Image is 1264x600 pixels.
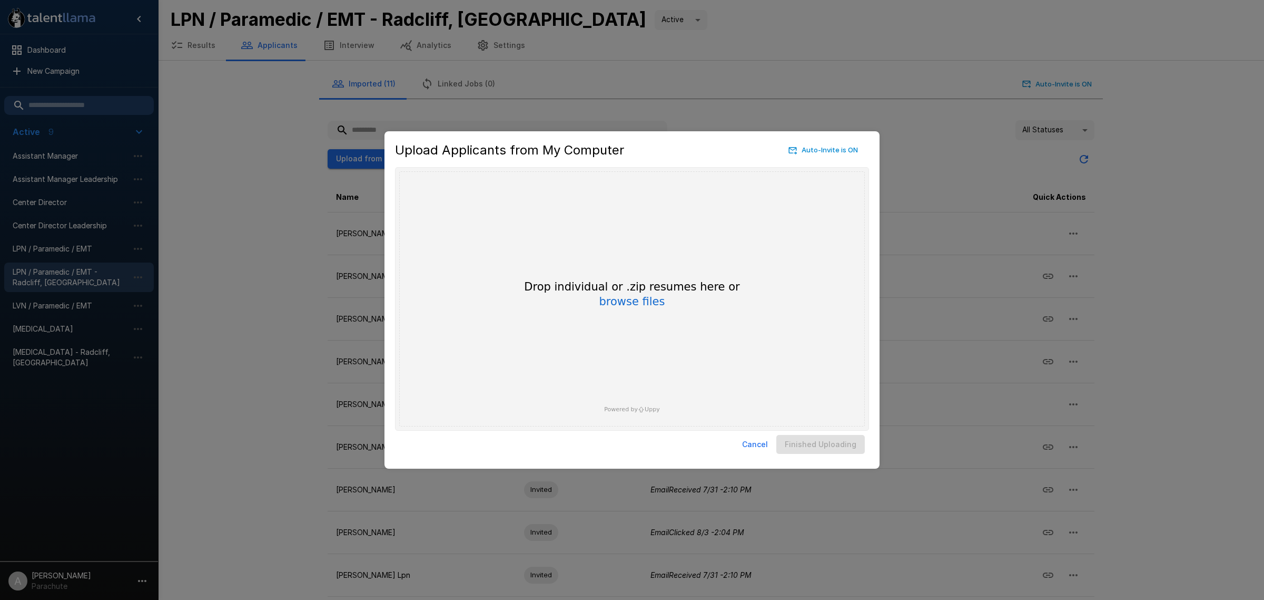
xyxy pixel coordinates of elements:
div: Drop individual or .zip resumes here or [506,279,758,309]
div: Uppy Dashboard [395,167,869,431]
a: Powered byUppy [604,406,659,412]
span: Uppy [645,406,660,413]
button: Auto-Invite is ON [786,142,861,158]
button: browse files [599,296,665,307]
button: Cancel [738,435,772,454]
h5: Upload Applicants from My Computer [395,142,624,159]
